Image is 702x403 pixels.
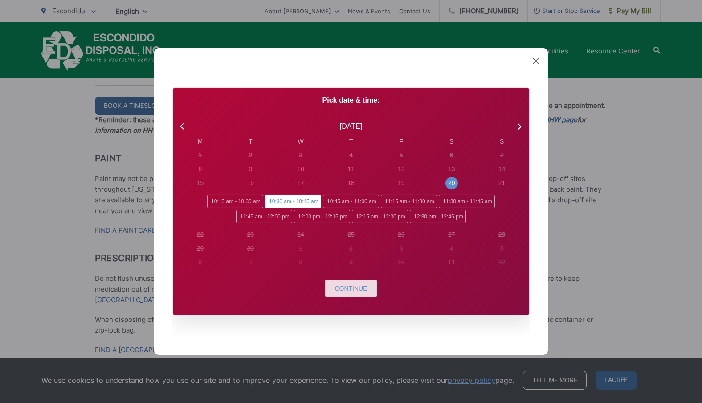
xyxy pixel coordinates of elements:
[225,137,276,146] div: T
[247,244,254,253] div: 30
[326,137,376,146] div: T
[426,137,477,146] div: S
[325,280,376,297] button: Continue
[249,151,252,160] div: 2
[197,230,204,239] div: 22
[448,178,455,188] div: 20
[498,178,506,188] div: 21
[335,285,367,292] span: Continue
[398,164,405,174] div: 12
[349,151,353,160] div: 4
[398,258,405,267] div: 10
[381,195,437,208] span: 11:15 am - 11:30 am
[199,151,202,160] div: 1
[249,258,252,267] div: 7
[349,244,353,253] div: 2
[323,195,379,208] span: 10:45 am - 11:00 am
[249,164,252,174] div: 9
[347,164,355,174] div: 11
[500,244,504,253] div: 5
[448,164,455,174] div: 13
[347,230,355,239] div: 25
[276,137,326,146] div: W
[450,244,453,253] div: 4
[448,258,455,267] div: 11
[265,195,321,208] span: 10:30 am - 10:45 am
[297,164,304,174] div: 10
[376,137,426,146] div: F
[294,210,350,223] span: 12:00 pm - 12:15 pm
[297,230,304,239] div: 24
[349,258,353,267] div: 9
[498,258,506,267] div: 12
[207,195,263,208] span: 10:15 am - 10:30 am
[175,137,225,146] div: M
[410,210,466,223] span: 12:30 pm - 12:45 pm
[400,244,403,253] div: 3
[439,195,495,208] span: 11:30 am - 11:45 am
[477,137,527,146] div: S
[498,164,506,174] div: 14
[247,178,254,188] div: 16
[347,178,355,188] div: 18
[236,210,292,223] span: 11:45 am - 12:00 pm
[498,230,506,239] div: 28
[199,164,202,174] div: 8
[299,151,302,160] div: 3
[340,121,362,132] div: [DATE]
[400,151,403,160] div: 5
[450,151,453,160] div: 6
[297,178,304,188] div: 17
[398,230,405,239] div: 26
[500,151,504,160] div: 7
[197,178,204,188] div: 15
[247,230,254,239] div: 23
[197,244,204,253] div: 29
[398,178,405,188] div: 19
[299,258,302,267] div: 8
[199,258,202,267] div: 6
[173,95,529,106] p: Pick date & time:
[448,230,455,239] div: 27
[352,210,408,223] span: 12:15 pm - 12:30 pm
[299,244,302,253] div: 1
